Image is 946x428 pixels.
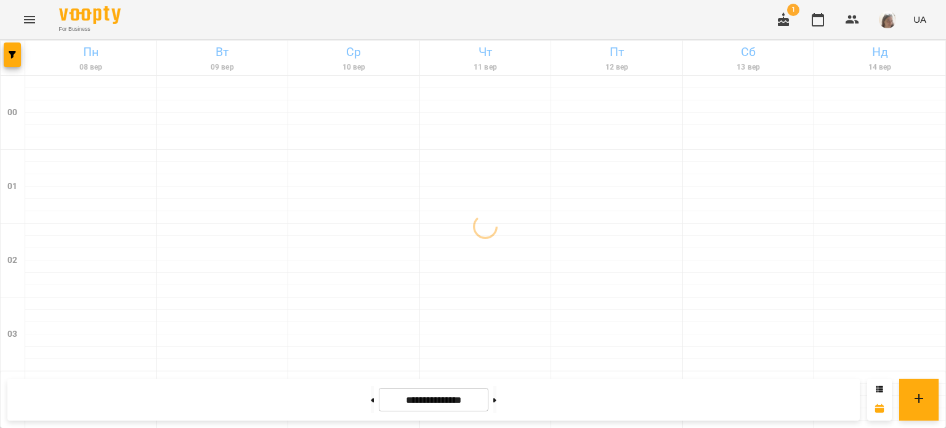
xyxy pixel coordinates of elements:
[816,62,944,73] h6: 14 вер
[879,11,896,28] img: 4795d6aa07af88b41cce17a01eea78aa.jpg
[422,62,549,73] h6: 11 вер
[159,42,286,62] h6: Вт
[290,62,418,73] h6: 10 вер
[15,5,44,34] button: Menu
[159,62,286,73] h6: 09 вер
[908,8,931,31] button: UA
[7,106,17,119] h6: 00
[59,6,121,24] img: Voopty Logo
[913,13,926,26] span: UA
[7,254,17,267] h6: 02
[553,42,681,62] h6: Пт
[553,62,681,73] h6: 12 вер
[685,62,812,73] h6: 13 вер
[422,42,549,62] h6: Чт
[787,4,799,16] span: 1
[7,180,17,193] h6: 01
[27,62,155,73] h6: 08 вер
[7,328,17,341] h6: 03
[685,42,812,62] h6: Сб
[27,42,155,62] h6: Пн
[290,42,418,62] h6: Ср
[59,25,121,33] span: For Business
[816,42,944,62] h6: Нд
